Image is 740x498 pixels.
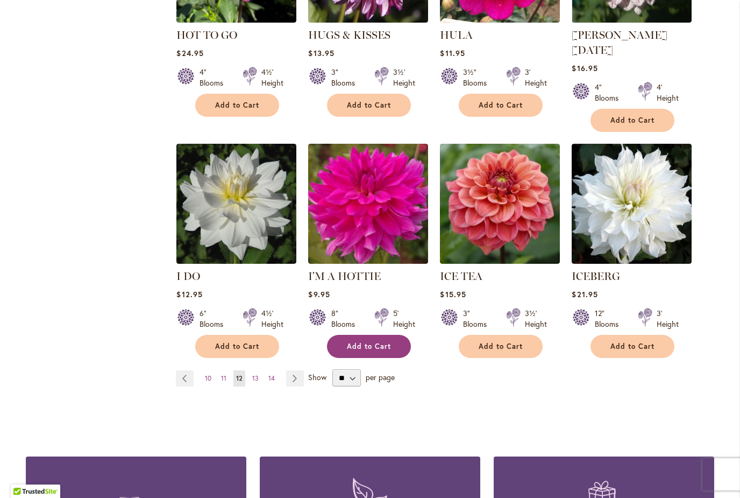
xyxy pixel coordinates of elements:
span: 12 [236,374,243,382]
span: Add to Cart [215,101,259,110]
div: 5' Height [393,308,415,329]
a: ICEBERG [572,270,620,283]
span: Show [308,372,326,382]
img: ICE TEA [440,144,560,264]
span: Add to Cart [347,101,391,110]
a: HUGS & KISSES [308,15,428,25]
span: $9.95 [308,289,330,299]
a: ICEBERG [572,256,692,266]
span: $12.95 [176,289,202,299]
button: Add to Cart [195,94,279,117]
a: I'm A Hottie [308,256,428,266]
a: HUGS & KISSES [308,29,390,41]
button: Add to Cart [590,335,674,358]
div: 4½' Height [261,67,283,88]
div: 6" Blooms [200,308,230,329]
div: 12" Blooms [595,308,625,329]
a: HOT TO GO [176,29,237,41]
a: 14 [266,370,277,387]
a: I'M A HOTTIE [308,270,381,283]
a: HOT TO GO [176,15,296,25]
div: 4" Blooms [200,67,230,88]
div: 3" Blooms [331,67,361,88]
img: ICEBERG [572,144,692,264]
div: 3' Height [525,67,547,88]
a: I DO [176,270,200,283]
button: Add to Cart [459,94,543,117]
div: 4" Blooms [595,82,625,103]
div: 3½" Blooms [463,67,493,88]
a: I DO [176,256,296,266]
button: Add to Cart [195,335,279,358]
a: 13 [250,370,261,387]
div: 3" Blooms [463,308,493,329]
span: per page [366,372,395,382]
iframe: Launch Accessibility Center [8,460,38,490]
a: ICE TEA [440,256,560,266]
span: $11.95 [440,48,465,58]
a: HULA [440,15,560,25]
span: $15.95 [440,289,466,299]
img: I DO [176,144,296,264]
span: Add to Cart [610,342,654,351]
span: $16.95 [572,63,597,73]
a: [PERSON_NAME] [DATE] [572,29,667,57]
span: $13.95 [308,48,334,58]
a: HULIN'S CARNIVAL [572,15,692,25]
span: Add to Cart [215,342,259,351]
div: 3½' Height [525,308,547,329]
a: ICE TEA [440,270,482,283]
img: I'm A Hottie [308,144,428,264]
span: 14 [268,374,275,382]
span: Add to Cart [610,116,654,125]
div: 8" Blooms [331,308,361,329]
span: Add to Cart [479,101,523,110]
span: Add to Cart [479,342,523,351]
span: Add to Cart [347,342,391,351]
button: Add to Cart [590,109,674,132]
button: Add to Cart [327,335,411,358]
div: 4' Height [657,82,679,103]
span: 13 [252,374,259,382]
span: $21.95 [572,289,597,299]
button: Add to Cart [459,335,543,358]
div: 3' Height [657,308,679,329]
div: 3½' Height [393,67,415,88]
span: 10 [205,374,211,382]
a: 10 [202,370,214,387]
a: 11 [218,370,229,387]
span: 11 [221,374,226,382]
a: HULA [440,29,473,41]
span: $24.95 [176,48,203,58]
div: 4½' Height [261,308,283,329]
button: Add to Cart [327,94,411,117]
